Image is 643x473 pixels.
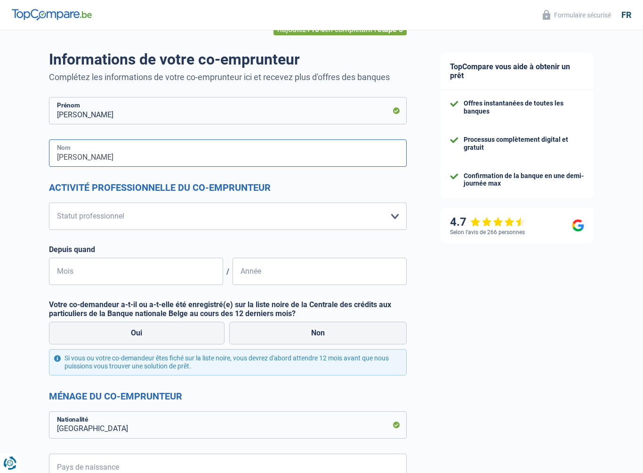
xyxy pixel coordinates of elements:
label: Depuis quand [49,245,407,254]
p: Complétez les informations de votre co-emprunteur ici et recevez plus d'offres des banques [49,72,407,82]
span: / [223,267,233,276]
div: fr [621,10,631,20]
input: MM [49,258,223,285]
div: Confirmation de la banque en une demi-journée max [464,172,584,188]
input: Belgique [49,411,407,439]
img: TopCompare Logo [12,9,92,20]
label: Oui [49,322,225,344]
div: Si vous ou votre co-demandeur êtes fiché sur la liste noire, vous devrez d'abord attendre 12 mois... [49,349,407,375]
div: Selon l’avis de 266 personnes [450,229,525,236]
div: 4.7 [450,215,526,229]
div: Offres instantanées de toutes les banques [464,99,584,115]
input: AAAA [233,258,407,285]
h1: Informations de votre co-emprunteur [49,50,407,68]
div: TopCompare vous aide à obtenir un prêt [441,53,594,90]
label: Non [229,322,407,344]
div: Processus complètement digital et gratuit [464,136,584,152]
button: Formulaire sécurisé [537,7,617,23]
h2: Activité professionnelle du co-emprunteur [49,182,407,193]
h2: Ménage du co-emprunteur [49,391,407,402]
label: Votre co-demandeur a-t-il ou a-t-elle été enregistré(e) sur la liste noire de la Centrale des cré... [49,300,407,318]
